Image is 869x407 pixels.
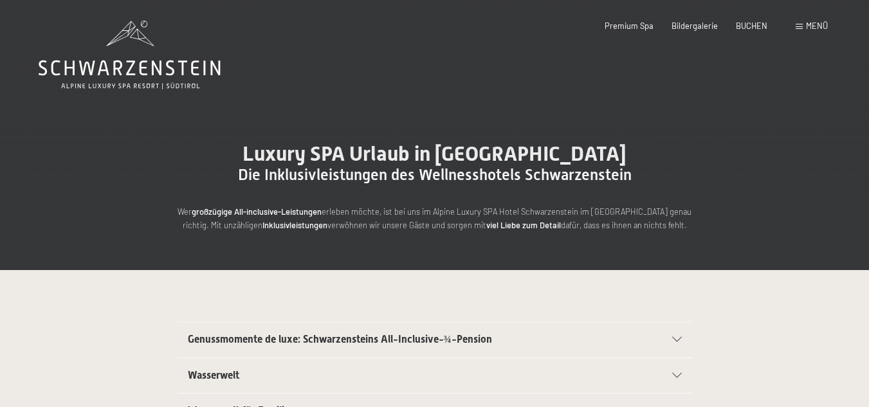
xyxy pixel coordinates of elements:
[672,21,718,31] a: Bildergalerie
[806,21,828,31] span: Menü
[192,206,322,217] strong: großzügige All-inclusive-Leistungen
[736,21,767,31] a: BUCHEN
[238,166,632,184] span: Die Inklusivleistungen des Wellnesshotels Schwarzenstein
[188,333,492,345] span: Genussmomente de luxe: Schwarzensteins All-Inclusive-¾-Pension
[188,369,239,381] span: Wasserwelt
[486,220,561,230] strong: viel Liebe zum Detail
[178,205,692,231] p: Wer erleben möchte, ist bei uns im Alpine Luxury SPA Hotel Schwarzenstein im [GEOGRAPHIC_DATA] ge...
[605,21,654,31] a: Premium Spa
[242,141,627,166] span: Luxury SPA Urlaub in [GEOGRAPHIC_DATA]
[262,220,327,230] strong: Inklusivleistungen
